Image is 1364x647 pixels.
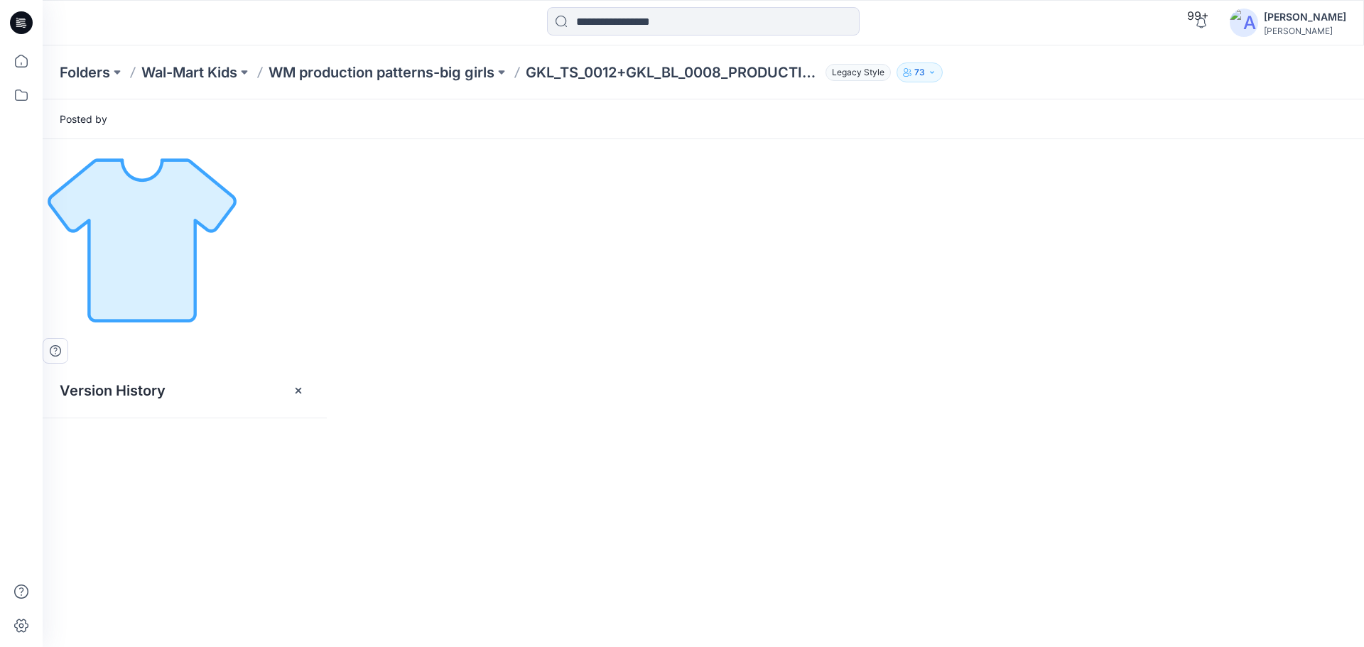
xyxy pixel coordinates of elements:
span: Version History [60,382,166,399]
p: GKL_TS_0012+GKL_BL_0008_PRODUCTION PATTERN [526,62,820,82]
a: Wal-Mart Kids [141,62,237,82]
p: 73 [914,65,925,80]
a: Folders [60,62,110,82]
div: [PERSON_NAME] [1264,9,1346,26]
span: 99+ [1187,9,1209,23]
img: No Outline [43,139,242,338]
img: avatar [1230,9,1258,37]
button: Close [293,385,304,396]
div: [PERSON_NAME] [1264,26,1346,36]
button: Legacy Style [820,62,891,82]
a: WM production patterns-big girls [269,62,494,82]
button: 73 [897,62,943,82]
span: Legacy Style [826,64,891,81]
span: Posted by [60,112,107,126]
